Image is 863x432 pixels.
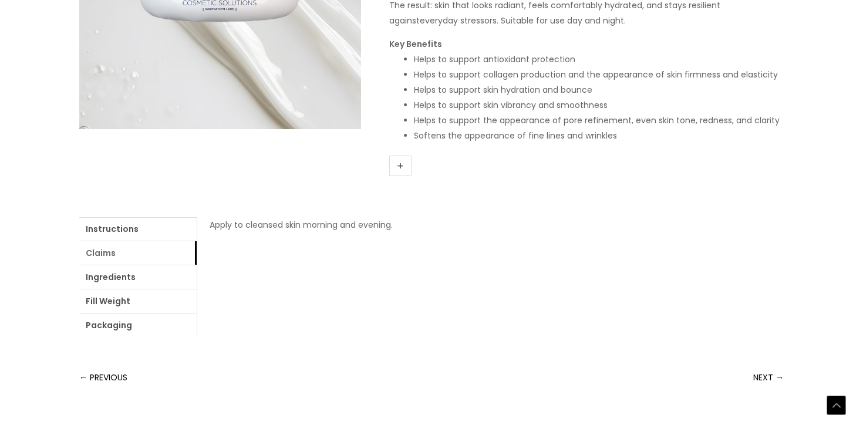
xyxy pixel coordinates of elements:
[79,217,197,241] a: Instructions
[79,241,197,265] a: Claims
[79,366,127,389] a: ← PREVIOUS
[79,265,197,289] a: Ingredients
[210,217,771,232] p: Apply to cleansed skin morning and evening.
[79,289,197,313] a: Fill Weight
[414,128,784,143] li: Softens the appearance of fine lines and wrinkles
[414,82,784,97] li: Helps to support skin hydration and bounce
[414,67,784,82] li: Helps to support collagen production and the appearance of skin firmness and elasticity
[389,38,442,50] strong: Key Benefits
[753,366,784,389] a: NEXT →
[414,113,784,128] li: Helps to support the appearance of pore refinement, even skin tone, redness, and clarity
[414,52,784,67] li: Helps to support antioxidant protection
[420,15,626,26] span: everyday stressors. Suitable for use day and night.
[414,97,784,113] li: Helps to support skin vibrancy and smoothness
[79,313,197,337] a: Packaging
[389,156,412,176] a: +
